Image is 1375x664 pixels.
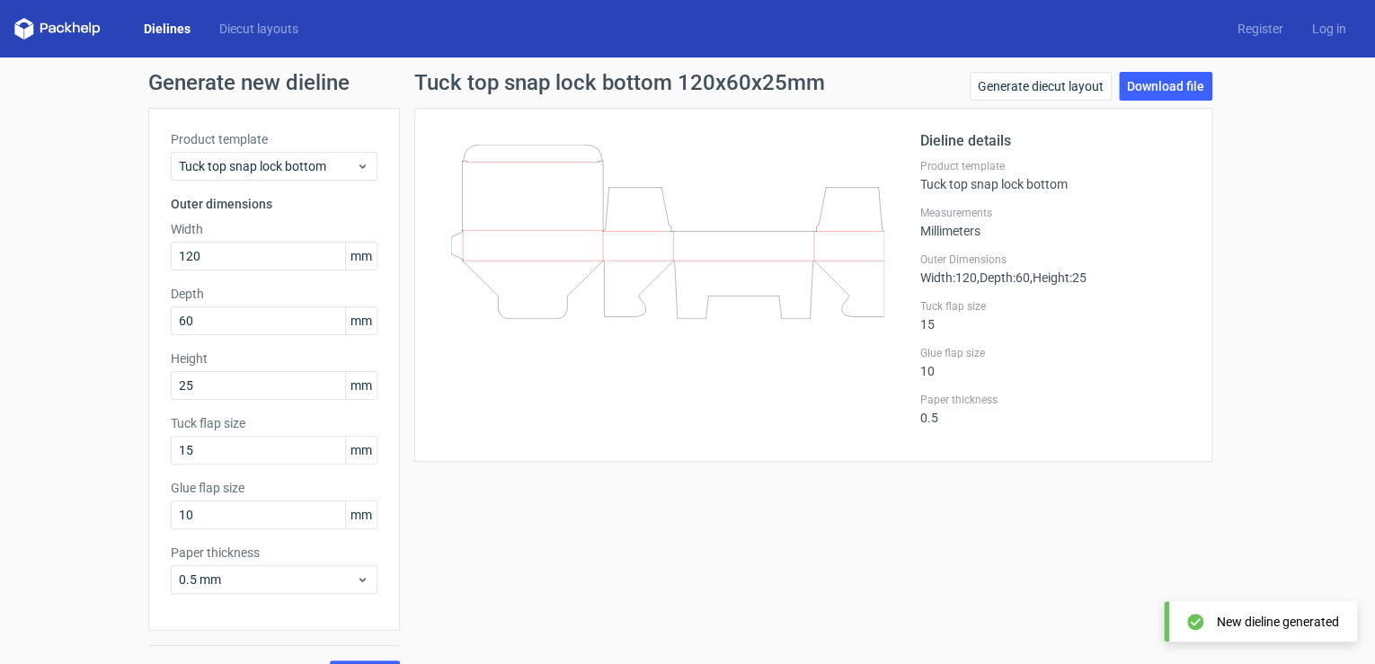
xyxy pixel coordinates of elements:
[977,270,1030,285] span: , Depth : 60
[920,252,1190,267] label: Outer Dimensions
[171,130,377,148] label: Product template
[171,195,377,213] h3: Outer dimensions
[1223,20,1298,38] a: Register
[1119,72,1212,101] a: Download file
[171,479,377,497] label: Glue flap size
[345,501,377,528] span: mm
[171,350,377,367] label: Height
[171,414,377,432] label: Tuck flap size
[920,130,1190,152] h2: Dieline details
[920,299,1190,314] label: Tuck flap size
[171,285,377,303] label: Depth
[920,299,1190,332] div: 15
[920,393,1190,407] label: Paper thickness
[129,20,205,38] a: Dielines
[920,346,1190,360] label: Glue flap size
[345,307,377,334] span: mm
[1217,613,1339,631] div: New dieline generated
[414,72,825,93] h1: Tuck top snap lock bottom 120x60x25mm
[920,159,1190,191] div: Tuck top snap lock bottom
[148,72,1227,93] h1: Generate new dieline
[920,206,1190,220] label: Measurements
[205,20,313,38] a: Diecut layouts
[920,393,1190,425] div: 0.5
[171,220,377,238] label: Width
[920,346,1190,378] div: 10
[345,243,377,270] span: mm
[1030,270,1087,285] span: , Height : 25
[920,270,977,285] span: Width : 120
[920,206,1190,238] div: Millimeters
[179,157,356,175] span: Tuck top snap lock bottom
[345,437,377,464] span: mm
[179,571,356,589] span: 0.5 mm
[1298,20,1361,38] a: Log in
[920,159,1190,173] label: Product template
[345,372,377,399] span: mm
[171,544,377,562] label: Paper thickness
[970,72,1112,101] a: Generate diecut layout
